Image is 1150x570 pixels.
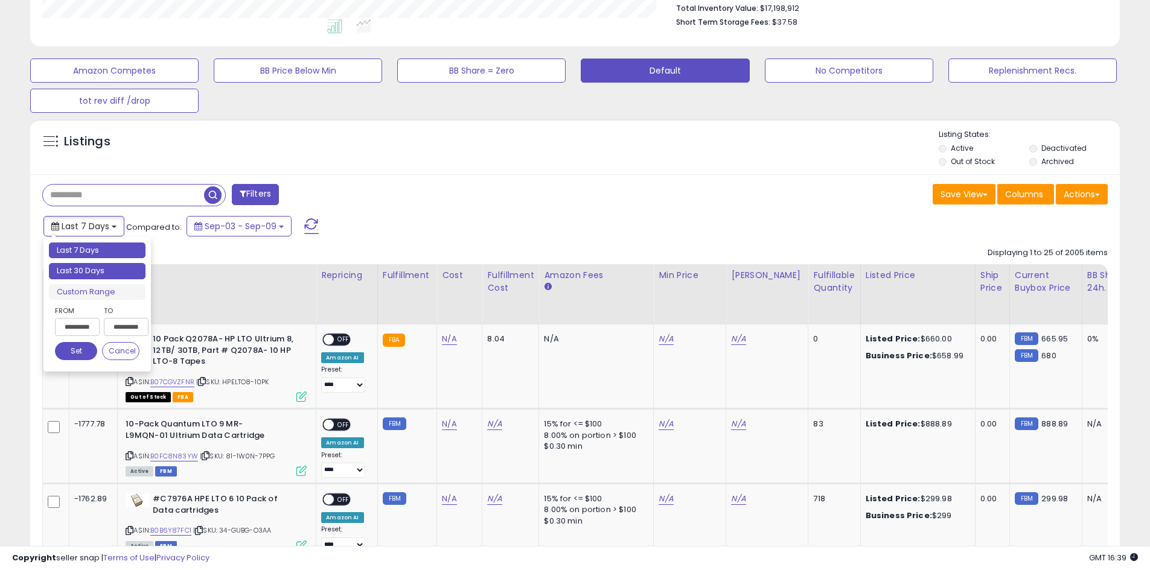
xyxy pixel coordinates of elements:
[866,493,966,504] div: $299.98
[731,269,803,282] div: [PERSON_NAME]
[659,493,673,505] a: N/A
[102,342,139,360] button: Cancel
[948,59,1117,83] button: Replenishment Recs.
[196,377,269,387] span: | SKU: HPELTO8-10PK
[988,247,1108,259] div: Displaying 1 to 25 of 2005 items
[1087,493,1127,504] div: N/A
[150,451,198,461] a: B0FC8N83YW
[544,516,644,527] div: $0.30 min
[544,441,644,452] div: $0.30 min
[126,493,307,549] div: ASIN:
[866,333,921,344] b: Listed Price:
[487,493,502,505] a: N/A
[980,334,1000,344] div: 0.00
[997,184,1054,204] button: Columns
[442,269,477,282] div: Cost
[153,334,299,370] b: 10 Pack Q2078A- HP LTO Ultrium 8, 12TB/ 30TB, Part # Q2078A- 10 HP LTO-8 Tapes
[397,59,566,83] button: BB Share = Zero
[1041,418,1068,429] span: 888.89
[193,525,271,535] span: | SKU: 34-GUBG-O3AA
[126,419,307,475] div: ASIN:
[544,419,644,429] div: 15% for <= $100
[1005,188,1043,200] span: Columns
[951,156,995,166] label: Out of Stock
[123,269,311,282] div: Title
[1041,143,1087,153] label: Deactivated
[321,366,368,393] div: Preset:
[334,335,353,345] span: OFF
[939,129,1120,141] p: Listing States:
[104,305,139,317] label: To
[1041,156,1074,166] label: Archived
[126,392,171,402] span: All listings that are currently out of stock and unavailable for purchase on Amazon
[765,59,933,83] button: No Competitors
[383,417,406,430] small: FBM
[49,263,145,279] li: Last 30 Days
[581,59,749,83] button: Default
[205,220,276,232] span: Sep-03 - Sep-09
[866,418,921,429] b: Listed Price:
[126,493,150,507] img: 31pNCLLdr0L._SL40_.jpg
[544,493,644,504] div: 15% for <= $100
[1089,552,1138,563] span: 2025-09-17 16:39 GMT
[383,492,406,505] small: FBM
[200,451,275,461] span: | SKU: 81-1W0N-7PPG
[866,350,966,361] div: $658.99
[1015,492,1038,505] small: FBM
[187,216,292,236] button: Sep-03 - Sep-09
[1087,334,1127,344] div: 0%
[214,59,382,83] button: BB Price Below Min
[334,420,353,430] span: OFF
[150,525,191,536] a: B0B6Y87FC1
[866,350,932,361] b: Business Price:
[49,242,145,259] li: Last 7 Days
[866,334,966,344] div: $660.00
[676,3,758,13] b: Total Inventory Value:
[383,334,405,347] small: FBA
[487,269,534,294] div: Fulfillment Cost
[1015,349,1038,362] small: FBM
[487,418,502,430] a: N/A
[866,269,970,282] div: Listed Price
[544,430,644,441] div: 8.00% on portion > $100
[980,269,1005,294] div: Ship Price
[43,216,124,236] button: Last 7 Days
[126,466,153,477] span: All listings currently available for purchase on Amazon
[731,493,746,505] a: N/A
[321,525,368,553] div: Preset:
[1041,493,1068,504] span: 299.98
[173,392,193,402] span: FBA
[933,184,995,204] button: Save View
[1041,333,1068,344] span: 665.95
[544,504,644,515] div: 8.00% on portion > $100
[1087,419,1127,429] div: N/A
[731,333,746,345] a: N/A
[813,269,855,294] div: Fulfillable Quantity
[659,418,673,430] a: N/A
[126,419,272,444] b: 10-Pack Quantum LTO 9 MR-L9MQN-01 Ultrium Data Cartridge
[980,419,1000,429] div: 0.00
[442,333,456,345] a: N/A
[74,493,108,504] div: -1762.89
[442,418,456,430] a: N/A
[772,16,797,28] span: $37.58
[980,493,1000,504] div: 0.00
[731,418,746,430] a: N/A
[126,221,182,233] span: Compared to:
[150,377,194,387] a: B07CGVZFNR
[334,495,353,505] span: OFF
[813,334,851,344] div: 0
[866,493,921,504] b: Listed Price:
[1087,269,1131,294] div: BB Share 24h.
[55,342,97,360] button: Set
[30,89,199,113] button: tot rev diff /drop
[813,419,851,429] div: 83
[659,333,673,345] a: N/A
[155,466,177,477] span: FBM
[64,133,110,150] h5: Listings
[866,419,966,429] div: $888.89
[866,510,932,521] b: Business Price:
[30,59,199,83] button: Amazon Competes
[12,552,56,563] strong: Copyright
[1041,350,1056,361] span: 680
